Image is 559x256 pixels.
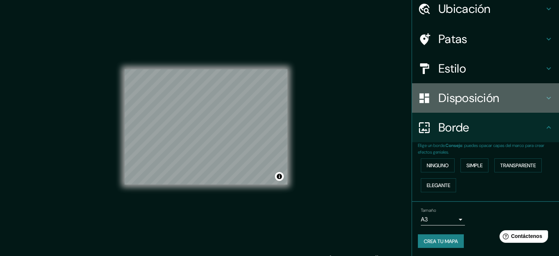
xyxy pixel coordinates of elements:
font: A3 [421,215,428,223]
font: Ninguno [427,162,449,169]
div: Borde [412,113,559,142]
button: Crea tu mapa [418,234,464,248]
iframe: Lanzador de widgets de ayuda [494,227,551,248]
font: Estilo [438,61,466,76]
font: Tamaño [421,207,436,213]
button: Ninguno [421,158,455,172]
font: Transparente [500,162,536,169]
div: Disposición [412,83,559,113]
div: Patas [412,24,559,54]
font: Simple [466,162,483,169]
font: Consejo [445,143,462,148]
font: Crea tu mapa [424,238,458,245]
font: Ubicación [438,1,491,17]
font: Elegante [427,182,450,189]
button: Transparente [494,158,542,172]
button: Simple [461,158,488,172]
button: Activar o desactivar atribución [275,172,284,181]
canvas: Mapa [125,69,287,185]
div: A3 [421,214,465,225]
font: Patas [438,31,467,47]
button: Elegante [421,178,456,192]
font: Disposición [438,90,499,106]
div: Estilo [412,54,559,83]
font: : puedes opacar capas del marco para crear efectos geniales. [418,143,544,155]
font: Elige un borde. [418,143,445,148]
font: Borde [438,120,469,135]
